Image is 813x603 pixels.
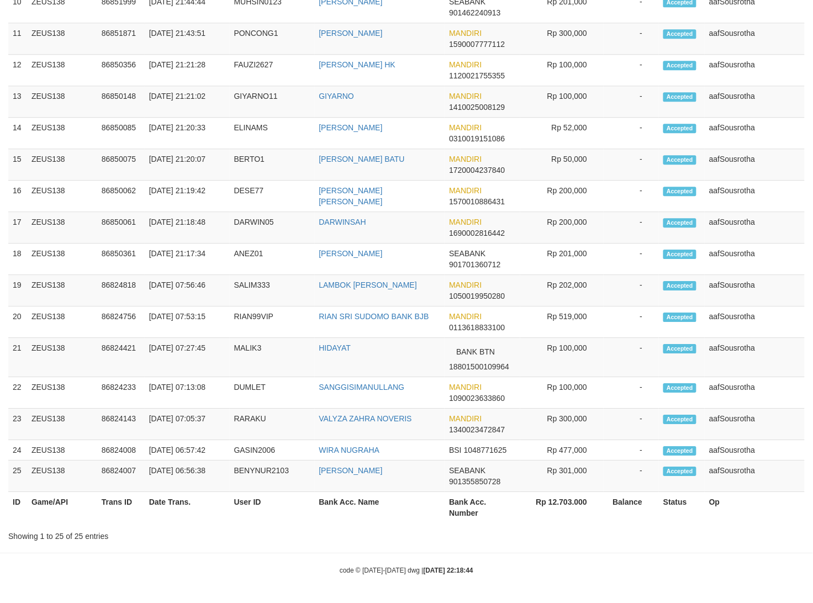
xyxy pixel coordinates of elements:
[604,338,659,377] td: -
[520,492,604,523] th: Rp 12.703.000
[319,29,383,38] a: [PERSON_NAME]
[520,55,604,86] td: Rp 100,000
[520,338,604,377] td: Rp 100,000
[449,197,505,206] span: Copy 1570010886431 to clipboard
[145,338,230,377] td: [DATE] 07:27:45
[663,92,696,102] span: Accepted
[449,8,500,17] span: Copy 901462240913 to clipboard
[97,118,145,149] td: 86850085
[705,492,805,523] th: Op
[449,60,482,69] span: MANDIRI
[145,409,230,440] td: [DATE] 07:05:37
[27,461,97,492] td: ZEUS138
[97,440,145,461] td: 86824008
[663,29,696,39] span: Accepted
[145,275,230,306] td: [DATE] 07:56:46
[449,425,505,434] span: Copy 1340023472847 to clipboard
[705,461,805,492] td: aafSousrotha
[520,118,604,149] td: Rp 52,000
[8,55,27,86] td: 12
[604,86,659,118] td: -
[27,86,97,118] td: ZEUS138
[604,275,659,306] td: -
[604,181,659,212] td: -
[604,212,659,244] td: -
[340,567,473,574] small: code © [DATE]-[DATE] dwg |
[27,149,97,181] td: ZEUS138
[319,218,366,226] a: DARWINSAH
[8,244,27,275] td: 18
[604,118,659,149] td: -
[230,338,315,377] td: MALIK3
[520,149,604,181] td: Rp 50,000
[449,446,462,454] span: BSI
[520,86,604,118] td: Rp 100,000
[663,344,696,353] span: Accepted
[705,212,805,244] td: aafSousrotha
[319,249,383,258] a: [PERSON_NAME]
[319,312,429,321] a: RIAN SRI SUDOMO BANK BJB
[449,249,485,258] span: SEABANK
[27,275,97,306] td: ZEUS138
[319,123,383,132] a: [PERSON_NAME]
[27,306,97,338] td: ZEUS138
[97,461,145,492] td: 86824007
[449,383,482,392] span: MANDIRI
[8,409,27,440] td: 23
[659,492,705,523] th: Status
[145,306,230,338] td: [DATE] 07:53:15
[449,342,502,361] span: BANK BTN
[97,181,145,212] td: 86850062
[705,181,805,212] td: aafSousrotha
[97,492,145,523] th: Trans ID
[604,306,659,338] td: -
[449,155,482,163] span: MANDIRI
[97,212,145,244] td: 86850061
[319,281,417,289] a: LAMBOK [PERSON_NAME]
[705,409,805,440] td: aafSousrotha
[705,377,805,409] td: aafSousrotha
[449,218,482,226] span: MANDIRI
[230,409,315,440] td: RARAKU
[8,306,27,338] td: 20
[449,123,482,132] span: MANDIRI
[319,446,380,454] a: WIRA NUGRAHA
[705,306,805,338] td: aafSousrotha
[663,124,696,133] span: Accepted
[449,229,505,237] span: Copy 1690002816442 to clipboard
[449,40,505,49] span: Copy 1590007777112 to clipboard
[520,306,604,338] td: Rp 519,000
[145,461,230,492] td: [DATE] 06:56:38
[230,118,315,149] td: ELINAMS
[604,23,659,55] td: -
[663,467,696,476] span: Accepted
[145,86,230,118] td: [DATE] 21:21:02
[230,86,315,118] td: GIYARNO11
[663,446,696,456] span: Accepted
[230,275,315,306] td: SALIM333
[230,492,315,523] th: User ID
[97,55,145,86] td: 86850356
[230,181,315,212] td: DESE77
[663,187,696,196] span: Accepted
[520,409,604,440] td: Rp 300,000
[145,149,230,181] td: [DATE] 21:20:07
[145,440,230,461] td: [DATE] 06:57:42
[663,383,696,393] span: Accepted
[27,492,97,523] th: Game/API
[230,377,315,409] td: DUMLET
[27,55,97,86] td: ZEUS138
[604,409,659,440] td: -
[230,306,315,338] td: RIAN99VIP
[705,118,805,149] td: aafSousrotha
[27,23,97,55] td: ZEUS138
[97,338,145,377] td: 86824421
[449,362,509,371] span: Copy 18801500109964 to clipboard
[705,244,805,275] td: aafSousrotha
[97,275,145,306] td: 86824818
[97,149,145,181] td: 86850075
[145,377,230,409] td: [DATE] 07:13:08
[705,275,805,306] td: aafSousrotha
[97,409,145,440] td: 86824143
[520,244,604,275] td: Rp 201,000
